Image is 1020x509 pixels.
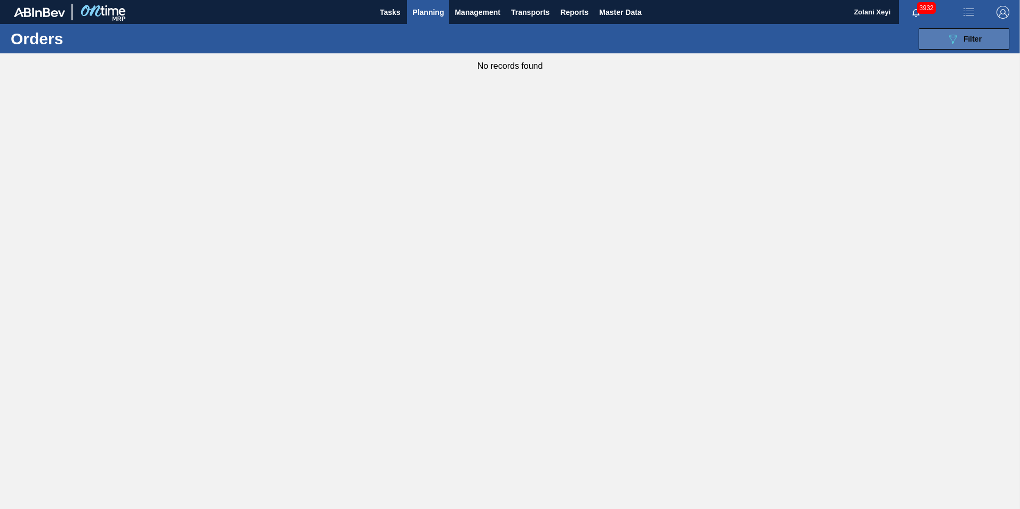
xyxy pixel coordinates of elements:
span: Planning [412,6,444,19]
span: Transports [511,6,549,19]
span: Reports [560,6,588,19]
h1: Orders [11,33,170,45]
span: Management [455,6,500,19]
span: Master Data [599,6,641,19]
img: TNhmsLtSVTkK8tSr43FrP2fwEKptu5GPRR3wAAAABJRU5ErkJggg== [14,7,65,17]
span: Filter [963,35,982,43]
img: userActions [962,6,975,19]
span: 3932 [917,2,936,14]
button: Notifications [899,5,933,20]
img: Logout [997,6,1009,19]
button: Filter [919,28,1009,50]
span: Tasks [378,6,402,19]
